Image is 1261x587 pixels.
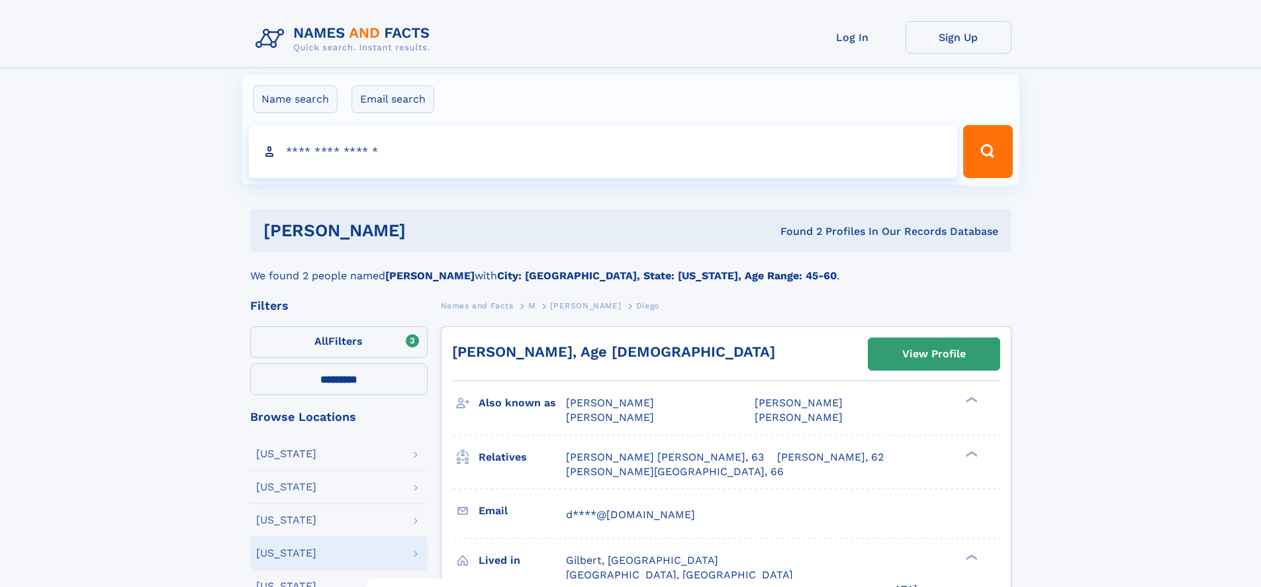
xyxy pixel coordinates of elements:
[250,252,1011,284] div: We found 2 people named with .
[250,411,428,423] div: Browse Locations
[250,300,428,312] div: Filters
[256,482,316,492] div: [US_STATE]
[263,222,593,239] h1: [PERSON_NAME]
[566,568,793,581] span: [GEOGRAPHIC_DATA], [GEOGRAPHIC_DATA]
[250,326,428,358] label: Filters
[452,343,775,360] a: [PERSON_NAME], Age [DEMOGRAPHIC_DATA]
[479,500,566,522] h3: Email
[593,224,998,239] div: Found 2 Profiles In Our Records Database
[250,21,441,57] img: Logo Names and Facts
[566,396,654,409] span: [PERSON_NAME]
[479,392,566,414] h3: Also known as
[479,446,566,469] h3: Relatives
[385,269,475,282] b: [PERSON_NAME]
[868,338,1000,370] a: View Profile
[528,301,536,310] span: M
[497,269,837,282] b: City: [GEOGRAPHIC_DATA], State: [US_STATE], Age Range: 45-60
[256,515,316,525] div: [US_STATE]
[962,449,978,458] div: ❯
[906,21,1011,54] a: Sign Up
[963,125,1012,178] button: Search Button
[249,125,958,178] input: search input
[351,85,434,113] label: Email search
[777,450,884,465] a: [PERSON_NAME], 62
[479,549,566,572] h3: Lived in
[755,396,843,409] span: [PERSON_NAME]
[636,301,659,310] span: Diego
[566,554,718,566] span: Gilbert, [GEOGRAPHIC_DATA]
[962,396,978,404] div: ❯
[256,548,316,559] div: [US_STATE]
[755,411,843,424] span: [PERSON_NAME]
[528,297,536,314] a: M
[550,301,621,310] span: [PERSON_NAME]
[256,449,316,459] div: [US_STATE]
[441,297,514,314] a: Names and Facts
[253,85,338,113] label: Name search
[902,339,966,369] div: View Profile
[550,297,621,314] a: [PERSON_NAME]
[314,335,328,347] span: All
[566,465,784,479] a: [PERSON_NAME][GEOGRAPHIC_DATA], 66
[566,411,654,424] span: [PERSON_NAME]
[962,553,978,561] div: ❯
[800,21,906,54] a: Log In
[566,450,764,465] a: [PERSON_NAME] [PERSON_NAME], 63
